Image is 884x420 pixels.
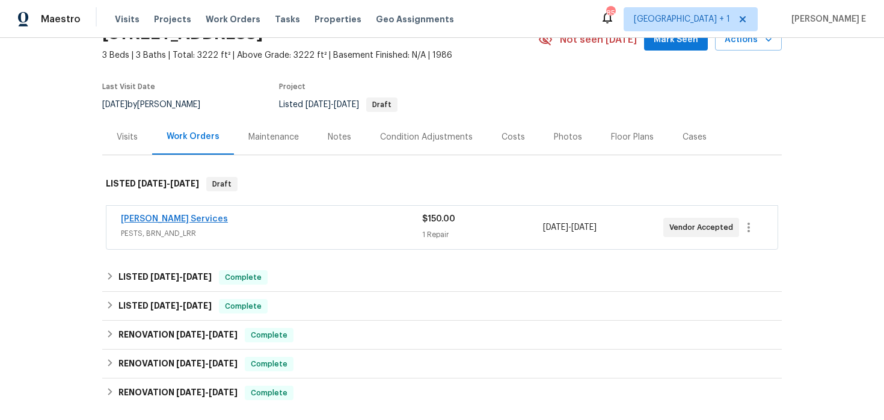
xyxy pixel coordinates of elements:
[102,292,782,321] div: LISTED [DATE]-[DATE]Complete
[176,359,238,368] span: -
[246,329,292,341] span: Complete
[118,270,212,285] h6: LISTED
[118,357,238,371] h6: RENOVATION
[102,100,127,109] span: [DATE]
[102,378,782,407] div: RENOVATION [DATE]-[DATE]Complete
[305,100,331,109] span: [DATE]
[102,97,215,112] div: by [PERSON_NAME]
[118,386,238,400] h6: RENOVATION
[176,330,205,339] span: [DATE]
[176,388,238,397] span: -
[220,271,266,283] span: Complete
[246,358,292,370] span: Complete
[376,13,454,25] span: Geo Assignments
[715,29,782,51] button: Actions
[305,100,359,109] span: -
[543,223,568,232] span: [DATE]
[41,13,81,25] span: Maestro
[560,34,637,46] span: Not seen [DATE]
[279,83,305,90] span: Project
[170,179,199,188] span: [DATE]
[121,215,228,223] a: [PERSON_NAME] Services
[102,28,263,40] h2: [STREET_ADDRESS]
[115,13,140,25] span: Visits
[102,321,782,350] div: RENOVATION [DATE]-[DATE]Complete
[334,100,359,109] span: [DATE]
[118,328,238,342] h6: RENOVATION
[102,350,782,378] div: RENOVATION [DATE]-[DATE]Complete
[209,330,238,339] span: [DATE]
[246,387,292,399] span: Complete
[150,273,212,281] span: -
[176,330,238,339] span: -
[121,227,422,239] span: PESTS, BRN_AND_LRR
[275,15,300,23] span: Tasks
[543,221,597,233] span: -
[167,131,219,143] div: Work Orders
[183,301,212,310] span: [DATE]
[367,101,396,108] span: Draft
[102,165,782,203] div: LISTED [DATE]-[DATE]Draft
[176,359,205,368] span: [DATE]
[138,179,167,188] span: [DATE]
[102,83,155,90] span: Last Visit Date
[380,131,473,143] div: Condition Adjustments
[206,13,260,25] span: Work Orders
[787,13,866,25] span: [PERSON_NAME] E
[183,273,212,281] span: [DATE]
[154,13,191,25] span: Projects
[207,178,236,190] span: Draft
[315,13,361,25] span: Properties
[176,388,205,397] span: [DATE]
[611,131,654,143] div: Floor Plans
[150,301,179,310] span: [DATE]
[725,32,772,48] span: Actions
[606,7,615,19] div: 85
[279,100,397,109] span: Listed
[209,359,238,368] span: [DATE]
[117,131,138,143] div: Visits
[209,388,238,397] span: [DATE]
[634,13,730,25] span: [GEOGRAPHIC_DATA] + 1
[502,131,525,143] div: Costs
[644,29,708,51] button: Mark Seen
[102,49,538,61] span: 3 Beds | 3 Baths | Total: 3222 ft² | Above Grade: 3222 ft² | Basement Finished: N/A | 1986
[150,301,212,310] span: -
[220,300,266,312] span: Complete
[328,131,351,143] div: Notes
[683,131,707,143] div: Cases
[654,32,698,48] span: Mark Seen
[102,263,782,292] div: LISTED [DATE]-[DATE]Complete
[571,223,597,232] span: [DATE]
[422,215,455,223] span: $150.00
[248,131,299,143] div: Maintenance
[118,299,212,313] h6: LISTED
[138,179,199,188] span: -
[669,221,738,233] span: Vendor Accepted
[554,131,582,143] div: Photos
[106,177,199,191] h6: LISTED
[422,229,542,241] div: 1 Repair
[150,273,179,281] span: [DATE]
